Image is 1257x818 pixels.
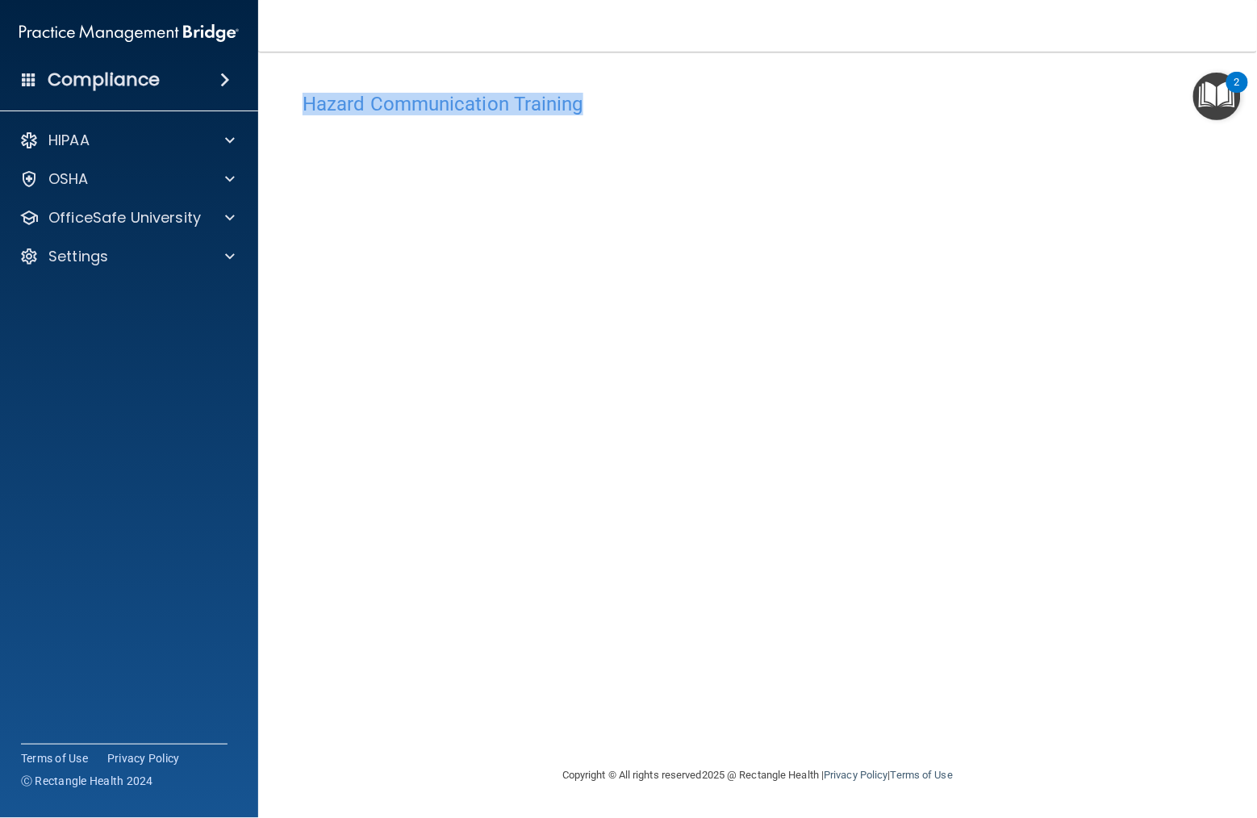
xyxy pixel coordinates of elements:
[1234,82,1240,103] div: 2
[21,750,88,766] a: Terms of Use
[19,247,235,266] a: Settings
[48,131,90,150] p: HIPAA
[19,131,235,150] a: HIPAA
[48,247,108,266] p: Settings
[1193,73,1241,120] button: Open Resource Center, 2 new notifications
[19,208,235,227] a: OfficeSafe University
[19,17,239,49] img: PMB logo
[303,123,1125,656] iframe: HCT
[48,208,201,227] p: OfficeSafe University
[891,769,953,781] a: Terms of Use
[21,773,153,789] span: Ⓒ Rectangle Health 2024
[463,749,1052,801] div: Copyright © All rights reserved 2025 @ Rectangle Health | |
[19,169,235,189] a: OSHA
[48,69,160,91] h4: Compliance
[824,769,887,781] a: Privacy Policy
[303,94,1213,115] h4: Hazard Communication Training
[107,750,180,766] a: Privacy Policy
[48,169,89,189] p: OSHA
